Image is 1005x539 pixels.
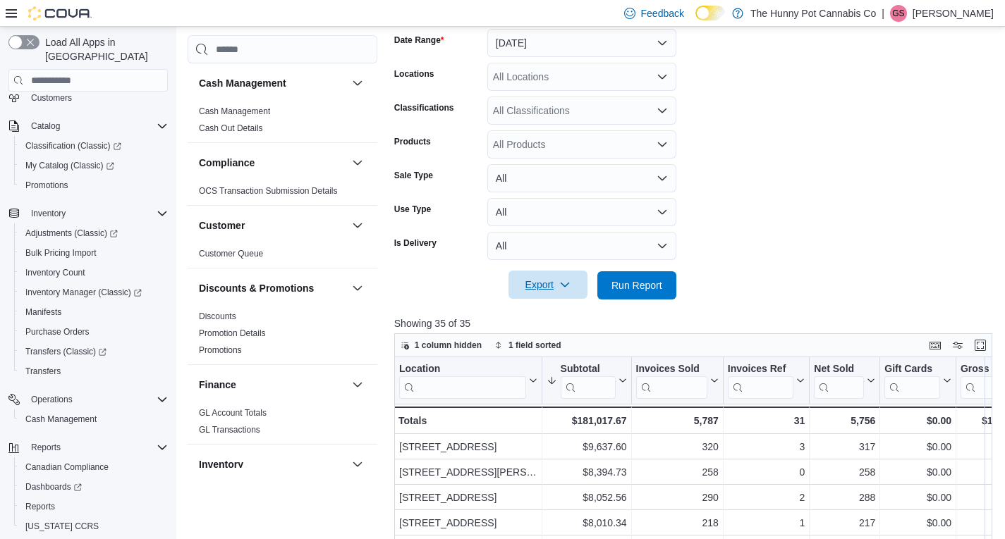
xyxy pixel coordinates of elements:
label: Use Type [394,204,431,215]
div: Subtotal [560,363,615,376]
button: 1 field sorted [489,337,567,354]
button: Cash Management [199,76,346,90]
button: Export [508,271,587,299]
label: Locations [394,68,434,80]
span: Purchase Orders [20,323,168,340]
button: Enter fullscreen [972,337,989,354]
a: Cash Out Details [199,123,263,133]
span: Catalog [25,118,168,135]
h3: Cash Management [199,76,286,90]
input: Dark Mode [695,6,725,20]
div: $8,052.56 [546,489,626,506]
button: All [487,164,676,192]
span: Transfers (Classic) [20,343,168,360]
div: [STREET_ADDRESS][PERSON_NAME] [399,464,537,481]
a: My Catalog (Classic) [14,156,173,175]
div: 258 [814,464,875,481]
span: Adjustments (Classic) [20,225,168,242]
button: Run Report [597,271,676,299]
h3: Customer [199,218,245,233]
a: Classification (Classic) [14,136,173,156]
span: Reports [25,501,55,512]
span: Promotions [20,177,168,194]
span: Dashboards [25,481,82,492]
button: Operations [3,390,173,409]
div: 258 [635,464,718,481]
button: All [487,232,676,260]
button: Keyboard shortcuts [927,337,944,354]
button: Invoices Sold [635,363,718,399]
span: Dashboards [20,478,168,495]
button: Reports [14,497,173,516]
button: [US_STATE] CCRS [14,516,173,536]
a: Discounts [199,311,236,321]
p: [PERSON_NAME] [913,5,994,22]
label: Is Delivery [394,237,437,249]
button: Compliance [199,156,346,170]
a: Customer Queue [199,249,263,259]
p: The Hunny Pot Cannabis Co [750,5,876,22]
div: Location [399,363,526,376]
a: My Catalog (Classic) [20,157,120,174]
div: Location [399,363,526,399]
button: Canadian Compliance [14,457,173,477]
button: Display options [949,337,966,354]
a: Dashboards [20,478,87,495]
span: Promotions [199,345,242,356]
button: Open list of options [657,105,668,116]
button: Subtotal [546,363,626,399]
button: Discounts & Promotions [199,281,346,295]
div: Subtotal [560,363,615,399]
div: 317 [814,438,875,455]
span: Classification (Classic) [25,140,121,151]
div: $0.00 [884,514,951,531]
div: $181,017.67 [546,412,626,429]
div: 218 [635,514,718,531]
div: 31 [728,412,805,429]
button: Invoices Ref [728,363,805,399]
div: $8,394.73 [546,464,626,481]
button: Cash Management [14,409,173,429]
span: OCS Transaction Submission Details [199,185,338,197]
div: Invoices Ref [728,363,793,376]
span: Purchase Orders [25,326,90,337]
span: Customers [31,92,72,104]
button: Inventory [25,205,71,222]
span: Transfers [20,363,168,380]
button: Cash Management [349,75,366,92]
div: Gift Card Sales [884,363,940,399]
button: Compliance [349,154,366,171]
button: Open list of options [657,139,668,150]
button: Customer [199,218,346,233]
span: Washington CCRS [20,518,168,535]
div: Customer [188,245,377,268]
span: Canadian Compliance [25,461,109,473]
label: Sale Type [394,170,433,181]
h3: Compliance [199,156,255,170]
div: [STREET_ADDRESS] [399,438,537,455]
button: Discounts & Promotions [349,280,366,297]
div: Discounts & Promotions [188,308,377,364]
div: 2 [728,489,805,506]
button: Promotions [14,175,173,195]
span: Run Report [611,278,662,292]
a: Inventory Manager (Classic) [20,284,147,301]
button: All [487,198,676,226]
span: Transfers (Classic) [25,346,106,357]
div: $0.00 [884,464,951,481]
button: Location [399,363,537,399]
div: $0.00 [884,489,951,506]
a: Cash Management [20,411,102,428]
span: Inventory Manager (Classic) [20,284,168,301]
a: Transfers (Classic) [20,343,112,360]
div: 3 [728,438,805,455]
p: Showing 35 of 35 [394,316,999,330]
button: Inventory [3,204,173,223]
span: GS [892,5,904,22]
a: Dashboards [14,477,173,497]
button: Operations [25,391,78,408]
a: Adjustments (Classic) [14,223,173,243]
button: Finance [199,378,346,392]
button: [DATE] [487,29,676,57]
div: $8,010.34 [546,514,626,531]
